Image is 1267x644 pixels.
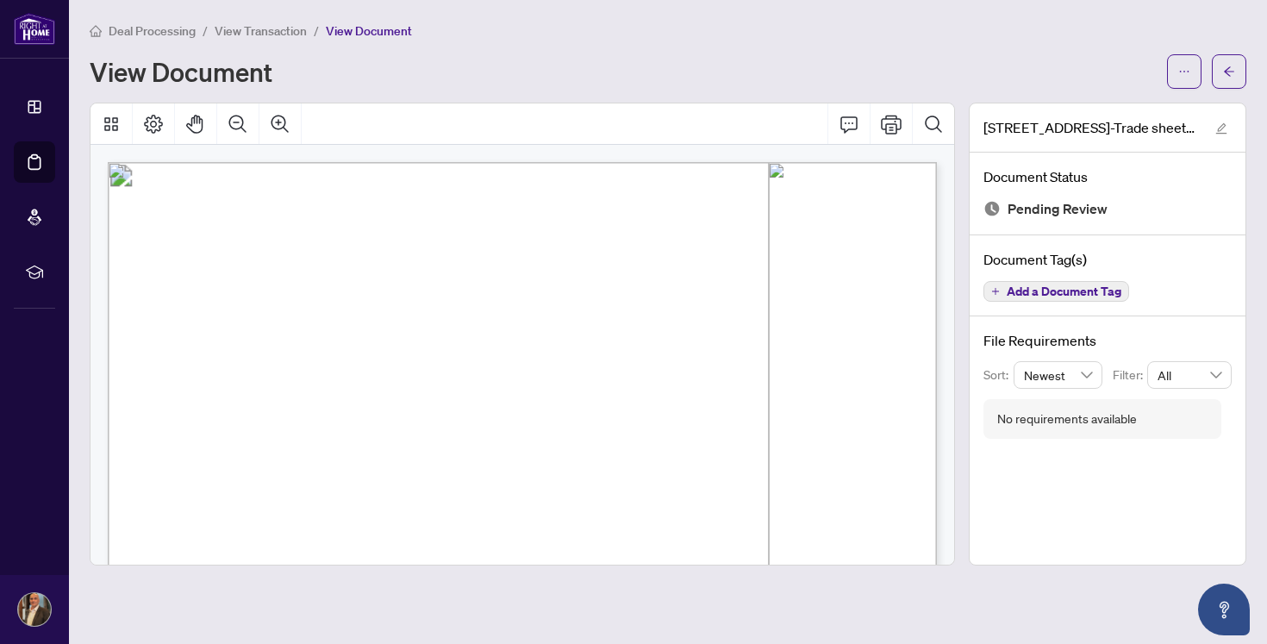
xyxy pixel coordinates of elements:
h4: Document Tag(s) [983,249,1232,270]
span: [STREET_ADDRESS]-Trade sheet-Mark to review.pdf [983,117,1199,138]
p: Sort: [983,366,1014,385]
button: Add a Document Tag [983,281,1129,302]
li: / [203,21,208,41]
button: Open asap [1198,584,1250,635]
span: Deal Processing [109,23,196,39]
span: edit [1215,122,1227,134]
h4: Document Status [983,166,1232,187]
span: arrow-left [1223,66,1235,78]
span: Newest [1024,362,1093,388]
li: / [314,21,319,41]
span: View Document [326,23,412,39]
span: All [1158,362,1221,388]
span: Pending Review [1008,197,1108,221]
img: Profile Icon [18,593,51,626]
span: View Transaction [215,23,307,39]
p: Filter: [1113,366,1147,385]
h4: File Requirements [983,330,1232,351]
span: ellipsis [1178,66,1190,78]
span: home [90,25,102,37]
img: Document Status [983,200,1001,217]
h1: View Document [90,58,272,85]
div: No requirements available [997,410,1137,428]
span: Add a Document Tag [1007,285,1121,297]
img: logo [14,13,55,45]
span: plus [991,287,1000,296]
